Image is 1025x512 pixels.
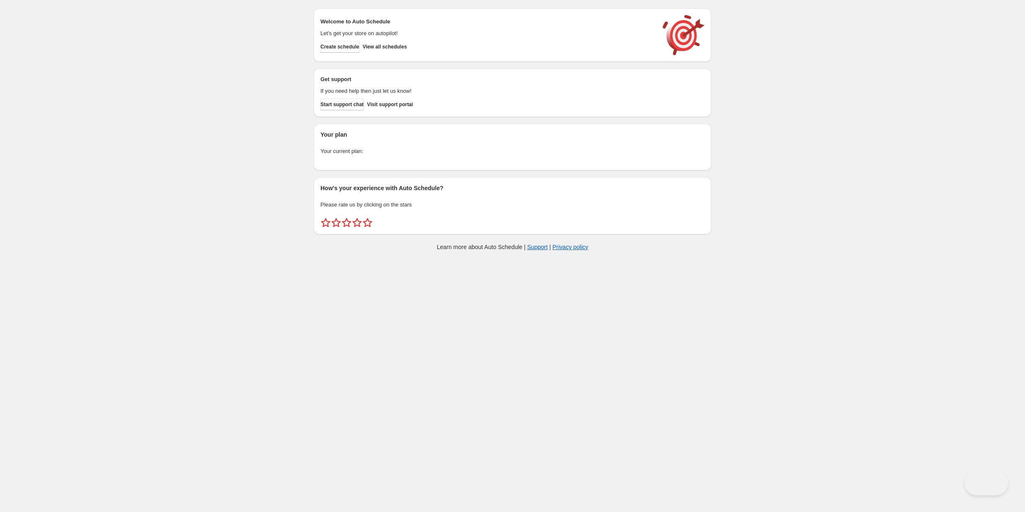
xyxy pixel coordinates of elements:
h2: Welcome to Auto Schedule [320,18,654,26]
p: Let's get your store on autopilot! [320,29,654,38]
span: Start support chat [320,101,364,108]
a: Support [527,244,548,250]
h2: Your plan [320,130,705,139]
p: If you need help then just let us know! [320,87,654,95]
h2: How's your experience with Auto Schedule? [320,184,705,192]
iframe: Toggle Customer Support [964,470,1008,495]
a: Start support chat [320,99,364,110]
h2: Get support [320,75,654,84]
p: Learn more about Auto Schedule | | [437,243,588,251]
button: Create schedule [320,41,359,53]
span: View all schedules [363,43,407,50]
span: Visit support portal [367,101,413,108]
p: Please rate us by clicking on the stars [320,201,705,209]
button: View all schedules [363,41,407,53]
p: Your current plan: [320,147,705,155]
span: Create schedule [320,43,359,50]
a: Privacy policy [553,244,589,250]
a: Visit support portal [367,99,413,110]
